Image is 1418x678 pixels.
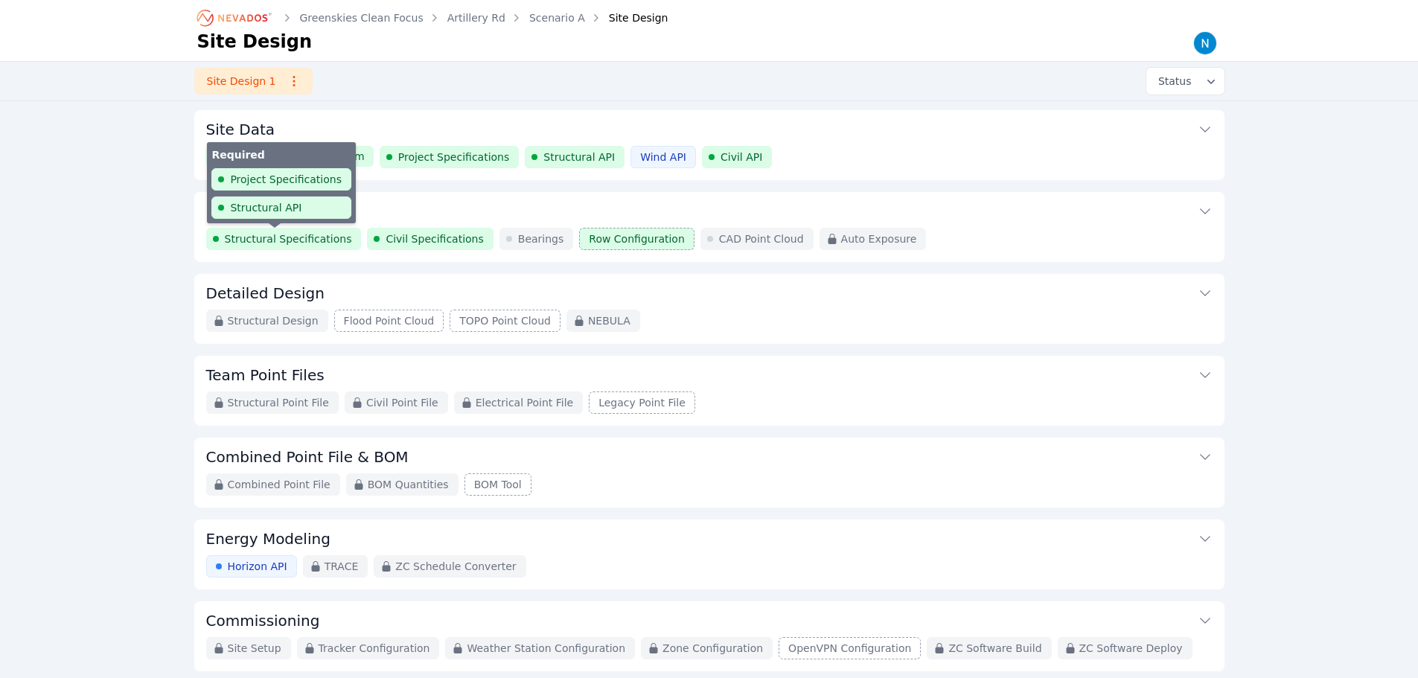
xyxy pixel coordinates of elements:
[300,10,424,25] a: Greenskies Clean Focus
[588,10,668,25] div: Site Design
[662,641,763,656] span: Zone Configuration
[640,150,686,164] span: Wind API
[319,641,430,656] span: Tracker Configuration
[476,395,573,410] span: Electrical Point File
[206,438,1213,473] button: Combined Point File & BOM
[206,356,1213,391] button: Team Point Files
[598,395,686,410] span: Legacy Point File
[228,477,330,492] span: Combined Point File
[194,356,1224,426] div: Team Point FilesStructural Point FileCivil Point FileElectrical Point FileLegacy Point File
[194,601,1224,671] div: CommissioningSite SetupTracker ConfigurationWeather Station ConfigurationZone ConfigurationOpenVP...
[1146,68,1224,95] button: Status
[206,610,320,631] h3: Commissioning
[1079,641,1183,656] span: ZC Software Deploy
[719,231,804,246] span: CAD Point Cloud
[206,528,330,549] h3: Energy Modeling
[228,313,319,328] span: Structural Design
[398,150,510,164] span: Project Specifications
[474,477,522,492] span: BOM Tool
[395,559,516,574] span: ZC Schedule Converter
[589,231,685,246] span: Row Configuration
[206,283,325,304] h3: Detailed Design
[366,395,438,410] span: Civil Point File
[194,192,1224,262] div: Base DesignStructural SpecificationsRequiredProject SpecificationsStructural APICivil Specificati...
[194,438,1224,508] div: Combined Point File & BOMCombined Point FileBOM QuantitiesBOM Tool
[206,365,325,386] h3: Team Point Files
[228,395,329,410] span: Structural Point File
[206,274,1213,310] button: Detailed Design
[206,519,1213,555] button: Energy Modeling
[194,274,1224,344] div: Detailed DesignStructural DesignFlood Point CloudTOPO Point CloudNEBULA
[447,10,505,25] a: Artillery Rd
[841,231,917,246] span: Auto Exposure
[206,201,298,222] h3: Base Design
[228,641,281,656] span: Site Setup
[1152,74,1192,89] span: Status
[1193,31,1217,55] img: Nick Rompala
[228,559,287,574] span: Horizon API
[788,641,911,656] span: OpenVPN Configuration
[948,641,1041,656] span: ZC Software Build
[225,231,352,246] span: Structural Specifications
[224,149,365,164] span: Project Specifications Form
[206,192,1213,228] button: Base Design
[206,601,1213,637] button: Commissioning
[206,447,409,467] h3: Combined Point File & BOM
[206,110,1213,146] button: Site Data
[467,641,625,656] span: Weather Station Configuration
[325,559,359,574] span: TRACE
[588,313,630,328] span: NEBULA
[543,150,615,164] span: Structural API
[459,313,551,328] span: TOPO Point Cloud
[529,10,585,25] a: Scenario A
[344,313,435,328] span: Flood Point Cloud
[518,231,564,246] span: Bearings
[206,119,275,140] h3: Site Data
[194,110,1224,180] div: Site DataProject Specifications FormProject SpecificationsStructural APIWind APICivil API
[368,477,449,492] span: BOM Quantities
[197,30,313,54] h1: Site Design
[197,6,668,30] nav: Breadcrumb
[721,150,762,164] span: Civil API
[194,68,313,95] a: Site Design 1
[386,231,483,246] span: Civil Specifications
[194,519,1224,589] div: Energy ModelingHorizon APITRACEZC Schedule Converter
